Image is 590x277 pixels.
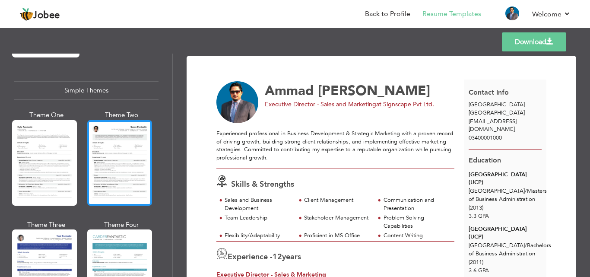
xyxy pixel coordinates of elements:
a: Jobee [19,7,60,21]
span: (2013) [469,204,483,212]
a: Resume Templates [422,9,481,19]
span: / [525,187,527,195]
div: Experienced professional in Business Development & Strategic Marketing with a proven record of dr... [216,130,454,162]
span: (2011) [469,258,483,266]
img: Profile Img [505,6,519,20]
span: Jobee [33,11,60,20]
div: Theme Two [89,111,154,120]
div: [GEOGRAPHIC_DATA] (UCP) [469,171,542,187]
span: 3.3 GPA [469,212,489,220]
span: [EMAIL_ADDRESS][DOMAIN_NAME] [469,118,517,134]
span: Experience - [228,252,273,262]
div: [GEOGRAPHIC_DATA] (UCP) [469,225,542,241]
div: Team Leadership [225,214,291,222]
span: / [525,242,527,249]
span: [GEOGRAPHIC_DATA] Masters of Business Administration [469,187,547,203]
a: Welcome [532,9,571,19]
div: Theme One [14,111,79,120]
img: No image [216,81,259,124]
div: Proficient in MS Office [304,232,370,240]
a: Download [502,32,566,51]
div: Simple Themes [14,81,159,100]
span: [GEOGRAPHIC_DATA] [469,109,525,117]
span: [PERSON_NAME] [318,82,430,100]
span: [GEOGRAPHIC_DATA] Bachelors of Business Administration [469,242,551,258]
span: [GEOGRAPHIC_DATA] [469,101,525,108]
span: Executive Director - Sales and Marketing [265,100,376,108]
span: at Signscape Pvt Ltd. [376,100,434,108]
label: years [273,252,301,263]
div: Content Writing [384,232,450,240]
a: Back to Profile [365,9,410,19]
span: Contact Info [469,88,509,97]
div: Theme Four [89,220,154,229]
span: 12 [273,252,282,262]
div: Problem Solving Capabilities [384,214,450,230]
span: Education [469,156,501,165]
div: Theme Three [14,220,79,229]
div: Communication and Presentation [384,196,450,212]
span: 03400001000 [469,134,502,142]
div: Client Management [304,196,370,204]
div: Flexibility/Adaptability [225,232,291,240]
span: 3.6 GPA [469,267,489,274]
img: jobee.io [19,7,33,21]
span: Skills & Strengths [231,179,294,190]
div: Sales and Business Development [225,196,291,212]
div: Stakeholder Management [304,214,370,222]
span: Ammad [265,82,314,100]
